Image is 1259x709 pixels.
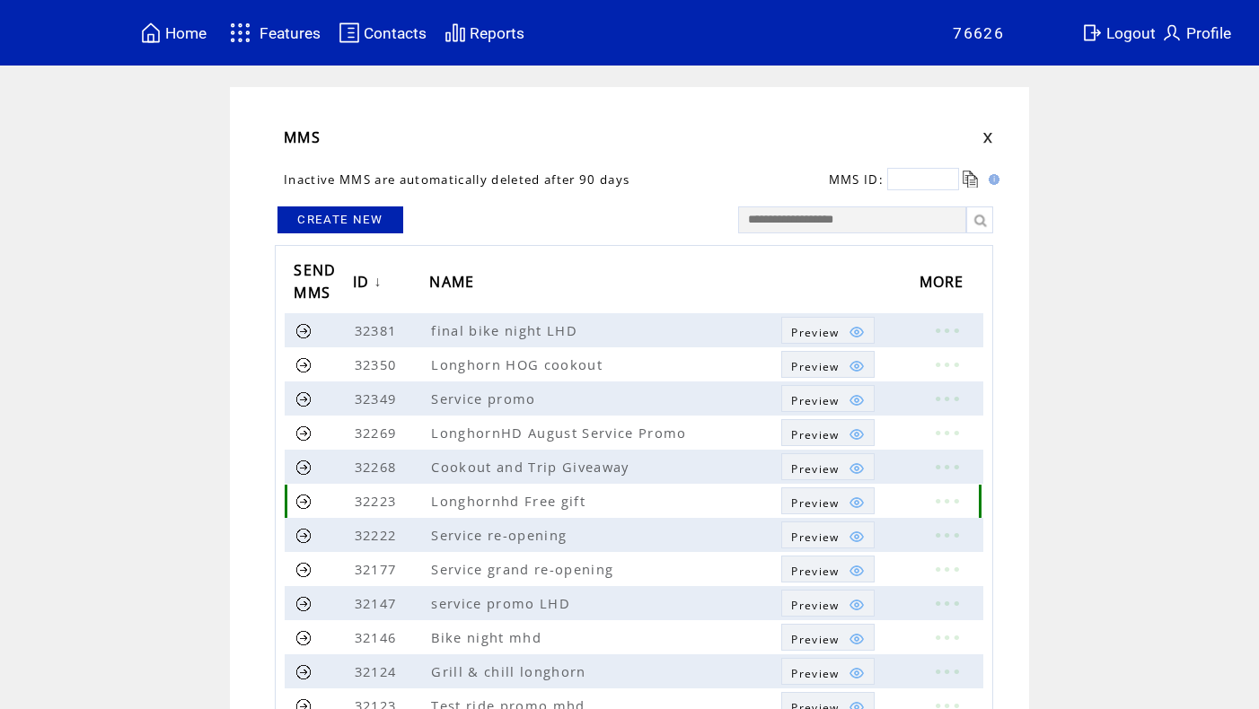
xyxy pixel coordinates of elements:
[791,598,839,613] span: Show MMS preview
[849,529,865,545] img: eye.png
[355,390,401,407] span: 32349
[364,24,427,42] span: Contacts
[429,267,483,300] a: NAME
[355,424,401,442] span: 32269
[431,424,691,442] span: LonghornHD August Service Promo
[431,321,582,339] span: final bike night LHD
[165,24,207,42] span: Home
[1158,19,1234,47] a: Profile
[849,597,865,613] img: eye.png
[781,351,874,378] a: Preview
[849,495,865,511] img: eye.png
[277,206,403,233] a: CREATE NEW
[431,628,546,646] span: Bike night mhd
[983,174,999,185] img: help.gif
[781,385,874,412] a: Preview
[260,24,321,42] span: Features
[222,15,323,50] a: Features
[294,256,336,311] span: SEND MMS
[442,19,527,47] a: Reports
[781,419,874,446] a: Preview
[353,267,387,300] a: ID↓
[137,19,209,47] a: Home
[431,560,618,578] span: Service grand re-opening
[781,624,874,651] a: Preview
[355,492,401,510] span: 32223
[781,317,874,344] a: Preview
[791,393,839,408] span: Show MMS preview
[781,453,874,480] a: Preview
[431,594,575,612] span: service promo LHD
[355,662,401,680] span: 32124
[355,321,401,339] span: 32381
[353,267,374,301] span: ID
[431,526,571,544] span: Service re-opening
[849,324,865,340] img: eye.png
[140,22,162,44] img: home.svg
[355,628,401,646] span: 32146
[431,390,540,407] span: Service promo
[355,458,401,476] span: 32268
[431,355,607,373] span: Longhorn HOG cookout
[849,563,865,579] img: eye.png
[829,171,884,188] span: MMS ID:
[849,426,865,442] img: eye.png
[920,267,969,301] span: MORE
[791,530,839,545] span: Show MMS preview
[355,560,401,578] span: 32177
[1186,24,1231,42] span: Profile
[953,24,1004,42] span: 76626
[791,564,839,579] span: Show MMS preview
[791,495,839,511] span: Show MMS preview
[781,521,874,548] a: Preview
[355,594,401,612] span: 32147
[791,359,839,374] span: Show MMS preview
[445,22,466,44] img: chart.svg
[781,658,874,685] a: Preview
[781,487,874,514] a: Preview
[1161,22,1183,44] img: profile.svg
[225,18,256,48] img: features.svg
[849,460,865,477] img: eye.png
[849,631,865,647] img: eye.png
[791,666,839,681] span: Show MMS preview
[431,492,590,510] span: Longhornhd Free gift
[849,665,865,681] img: eye.png
[355,526,401,544] span: 32222
[1079,19,1158,47] a: Logout
[849,392,865,408] img: eye.png
[339,22,360,44] img: contacts.svg
[849,358,865,374] img: eye.png
[284,127,321,147] span: MMS
[1081,22,1103,44] img: exit.svg
[431,662,590,680] span: Grill & chill longhorn
[781,556,874,582] a: Preview
[284,171,629,188] span: Inactive MMS are automatically deleted after 90 days
[781,590,874,617] a: Preview
[470,24,524,42] span: Reports
[791,632,839,647] span: Show MMS preview
[355,355,401,373] span: 32350
[791,427,839,442] span: Show MMS preview
[791,461,839,477] span: Show MMS preview
[429,267,479,301] span: NAME
[791,325,839,340] span: Show MMS preview
[431,458,633,476] span: Cookout and Trip Giveaway
[336,19,429,47] a: Contacts
[1106,24,1156,42] span: Logout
